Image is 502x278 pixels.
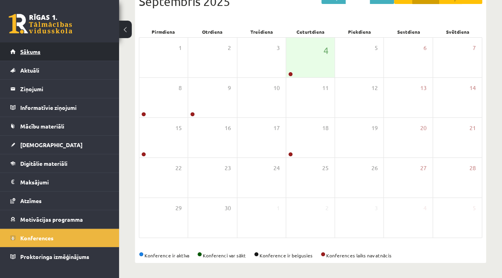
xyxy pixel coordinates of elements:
a: Ziņojumi [10,80,109,98]
div: Piekdiena [335,26,384,37]
span: 30 [225,204,231,213]
a: Aktuāli [10,61,109,79]
span: Aktuāli [20,67,39,74]
span: Motivācijas programma [20,216,83,223]
a: Rīgas 1. Tālmācības vidusskola [9,14,72,34]
span: 4 [323,44,329,57]
span: 17 [273,124,280,132]
span: Sākums [20,48,40,55]
a: Atzīmes [10,192,109,210]
span: 7 [473,44,476,52]
span: 5 [374,44,377,52]
span: 18 [322,124,329,132]
span: 4 [423,204,427,213]
span: Digitālie materiāli [20,160,67,167]
span: 16 [225,124,231,132]
span: 15 [175,124,182,132]
span: 23 [225,164,231,173]
div: Sestdiena [384,26,433,37]
span: 3 [277,44,280,52]
span: 21 [469,124,476,132]
span: 20 [420,124,427,132]
span: 22 [175,164,182,173]
div: Konference ir aktīva Konferenci var sākt Konference ir beigusies Konferences laiks nav atnācis [139,252,482,259]
span: 25 [322,164,329,173]
a: Mācību materiāli [10,117,109,135]
span: 10 [273,84,280,92]
span: 1 [179,44,182,52]
span: 9 [228,84,231,92]
span: 1 [277,204,280,213]
span: 5 [473,204,476,213]
a: Sākums [10,42,109,61]
legend: Informatīvie ziņojumi [20,98,109,117]
span: 3 [374,204,377,213]
span: [DEMOGRAPHIC_DATA] [20,141,83,148]
a: Digitālie materiāli [10,154,109,173]
a: Informatīvie ziņojumi [10,98,109,117]
span: 26 [371,164,377,173]
span: 8 [179,84,182,92]
span: 13 [420,84,427,92]
div: Trešdiena [237,26,286,37]
span: Konferences [20,234,54,242]
span: Atzīmes [20,197,42,204]
span: 19 [371,124,377,132]
a: [DEMOGRAPHIC_DATA] [10,136,109,154]
legend: Maksājumi [20,173,109,191]
span: Proktoringa izmēģinājums [20,253,89,260]
span: 12 [371,84,377,92]
a: Motivācijas programma [10,210,109,228]
a: Maksājumi [10,173,109,191]
div: Ceturtdiena [286,26,335,37]
a: Konferences [10,229,109,247]
span: 14 [469,84,476,92]
div: Svētdiena [433,26,482,37]
div: Pirmdiena [139,26,188,37]
span: 28 [469,164,476,173]
span: 2 [228,44,231,52]
span: 6 [423,44,427,52]
span: 29 [175,204,182,213]
span: 2 [325,204,329,213]
span: Mācību materiāli [20,123,64,130]
a: Proktoringa izmēģinājums [10,247,109,266]
span: 24 [273,164,280,173]
span: 27 [420,164,427,173]
legend: Ziņojumi [20,80,109,98]
span: 11 [322,84,329,92]
div: Otrdiena [188,26,237,37]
